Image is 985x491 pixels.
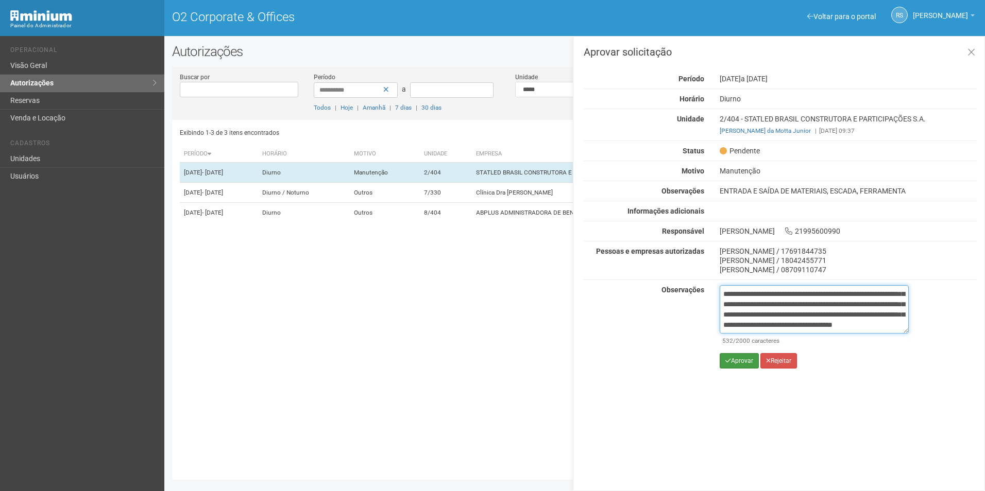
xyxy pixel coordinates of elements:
[913,13,975,21] a: [PERSON_NAME]
[712,74,984,83] div: [DATE]
[891,7,908,23] a: RS
[815,127,817,134] span: |
[720,256,977,265] div: [PERSON_NAME] / 18042455771
[760,353,797,369] button: Rejeitar
[722,336,906,345] div: /2000 caracteres
[172,44,977,59] h2: Autorizações
[596,247,704,255] strong: Pessoas e empresas autorizadas
[363,104,385,111] a: Amanhã
[682,167,704,175] strong: Motivo
[395,104,412,111] a: 7 dias
[662,227,704,235] strong: Responsável
[712,166,984,176] div: Manutenção
[402,85,406,93] span: a
[678,75,704,83] strong: Período
[661,286,704,294] strong: Observações
[180,146,259,163] th: Período
[515,73,538,82] label: Unidade
[314,104,331,111] a: Todos
[314,73,335,82] label: Período
[350,203,420,223] td: Outros
[472,146,743,163] th: Empresa
[389,104,391,111] span: |
[420,203,472,223] td: 8/404
[720,247,977,256] div: [PERSON_NAME] / 17691844735
[661,187,704,195] strong: Observações
[416,104,417,111] span: |
[712,94,984,103] div: Diurno
[720,127,811,134] a: [PERSON_NAME] da Motta Junior
[202,209,223,216] span: - [DATE]
[720,126,977,135] div: [DATE] 09:37
[720,265,977,274] div: [PERSON_NAME] / 08709110747
[341,104,353,111] a: Hoje
[807,12,876,21] a: Voltar para o portal
[720,146,760,155] span: Pendente
[712,186,984,196] div: ENTRADA E SAÍDA DE MATERIAIS, ESCADA, FERRAMENTA
[421,104,441,111] a: 30 dias
[961,42,982,64] a: Fechar
[258,183,350,203] td: Diurno / Noturno
[10,10,72,21] img: Minium
[10,21,157,30] div: Painel do Administrador
[722,337,733,344] span: 532
[683,147,704,155] strong: Status
[913,2,968,20] span: Rayssa Soares Ribeiro
[180,125,571,141] div: Exibindo 1-3 de 3 itens encontrados
[712,226,984,236] div: [PERSON_NAME] 21995600990
[202,189,223,196] span: - [DATE]
[180,163,259,183] td: [DATE]
[712,114,984,135] div: 2/404 - STATLED BRASIL CONSTRUTORA E PARTICIPAÇÕES S.A.
[10,139,157,150] li: Cadastros
[10,46,157,57] li: Operacional
[420,146,472,163] th: Unidade
[180,183,259,203] td: [DATE]
[350,146,420,163] th: Motivo
[677,115,704,123] strong: Unidade
[420,163,472,183] td: 2/404
[335,104,336,111] span: |
[258,163,350,183] td: Diurno
[258,203,350,223] td: Diurno
[258,146,350,163] th: Horário
[180,203,259,223] td: [DATE]
[202,169,223,176] span: - [DATE]
[741,75,768,83] span: a [DATE]
[584,47,977,57] h3: Aprovar solicitação
[472,203,743,223] td: ABPLUS ADMINISTRADORA DE BENEFÍCIOS
[172,10,567,24] h1: O2 Corporate & Offices
[472,163,743,183] td: STATLED BRASIL CONSTRUTORA E PARTICIPAÇÕES S.A.
[680,95,704,103] strong: Horário
[350,163,420,183] td: Manutenção
[420,183,472,203] td: 7/330
[627,207,704,215] strong: Informações adicionais
[357,104,359,111] span: |
[350,183,420,203] td: Outros
[180,73,210,82] label: Buscar por
[472,183,743,203] td: Clínica Dra [PERSON_NAME]
[720,353,759,369] button: Aprovar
